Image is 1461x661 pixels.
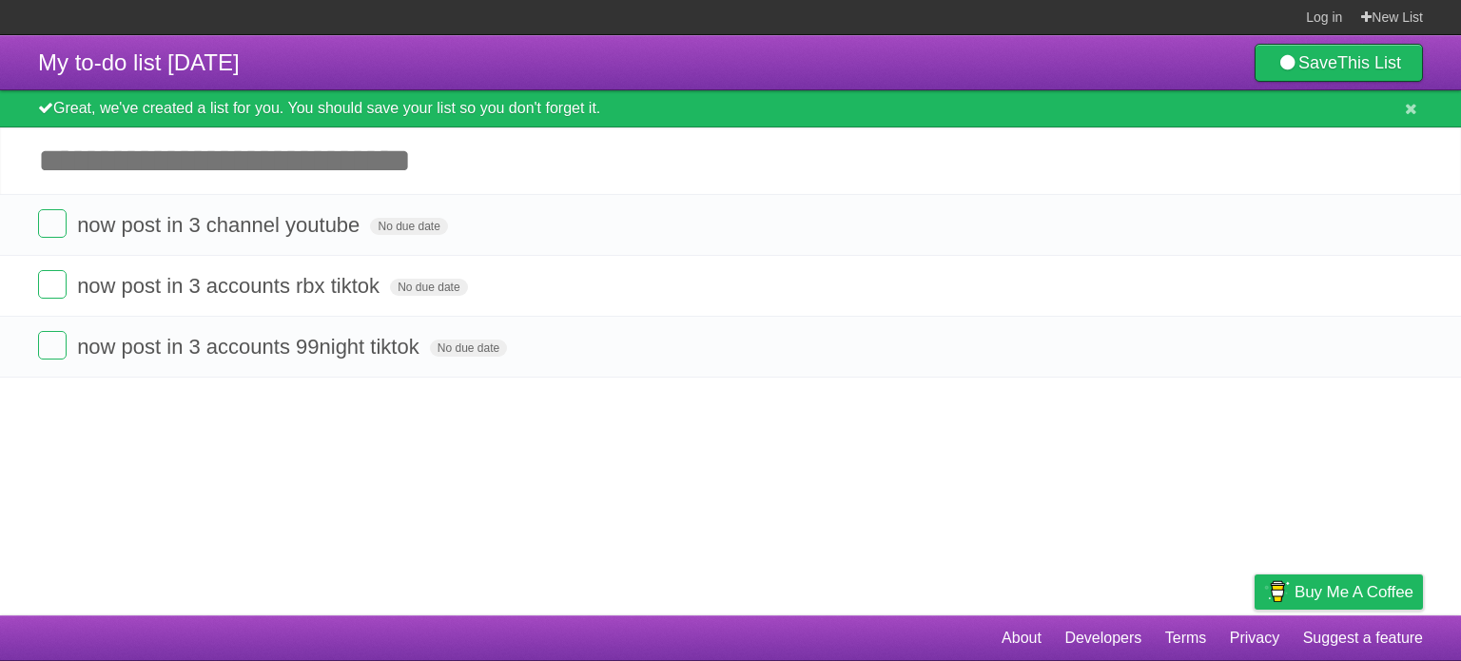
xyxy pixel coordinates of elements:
a: Buy me a coffee [1255,574,1423,610]
a: Terms [1165,620,1207,656]
span: No due date [430,340,507,357]
label: Done [38,270,67,299]
a: Privacy [1230,620,1279,656]
span: No due date [370,218,447,235]
a: About [1002,620,1042,656]
span: now post in 3 channel youtube [77,213,364,237]
span: Buy me a coffee [1295,575,1413,609]
a: Developers [1064,620,1141,656]
span: My to-do list [DATE] [38,49,240,75]
label: Done [38,331,67,360]
a: SaveThis List [1255,44,1423,82]
span: now post in 3 accounts rbx tiktok [77,274,384,298]
span: now post in 3 accounts 99night tiktok [77,335,424,359]
b: This List [1337,53,1401,72]
img: Buy me a coffee [1264,575,1290,608]
span: No due date [390,279,467,296]
a: Suggest a feature [1303,620,1423,656]
label: Done [38,209,67,238]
